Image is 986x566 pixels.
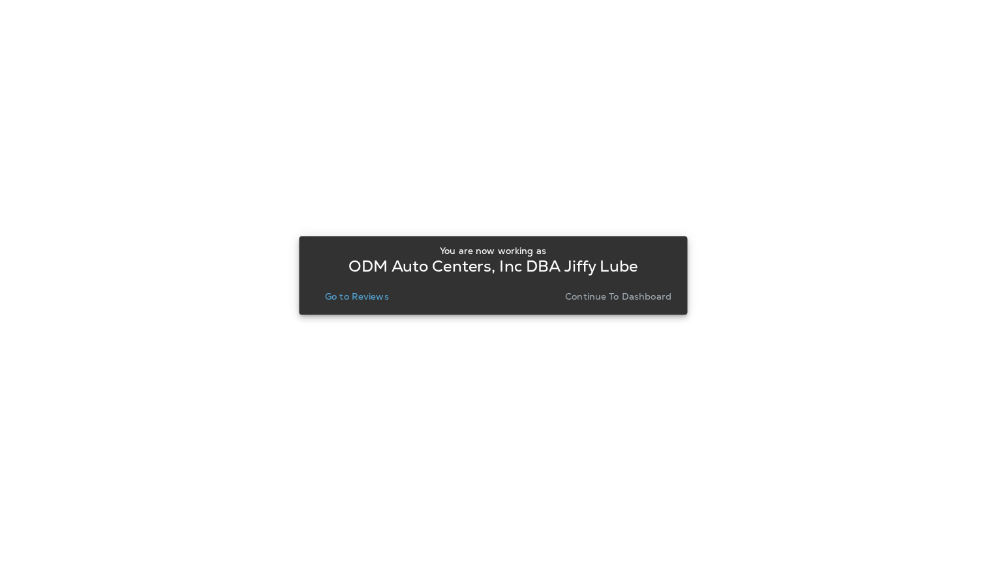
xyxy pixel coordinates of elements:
p: ODM Auto Centers, Inc DBA Jiffy Lube [348,261,638,272]
p: Go to Reviews [325,291,389,302]
p: You are now working as [440,245,546,256]
button: Continue to Dashboard [560,287,677,306]
p: Continue to Dashboard [565,291,671,302]
button: Go to Reviews [320,287,394,306]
